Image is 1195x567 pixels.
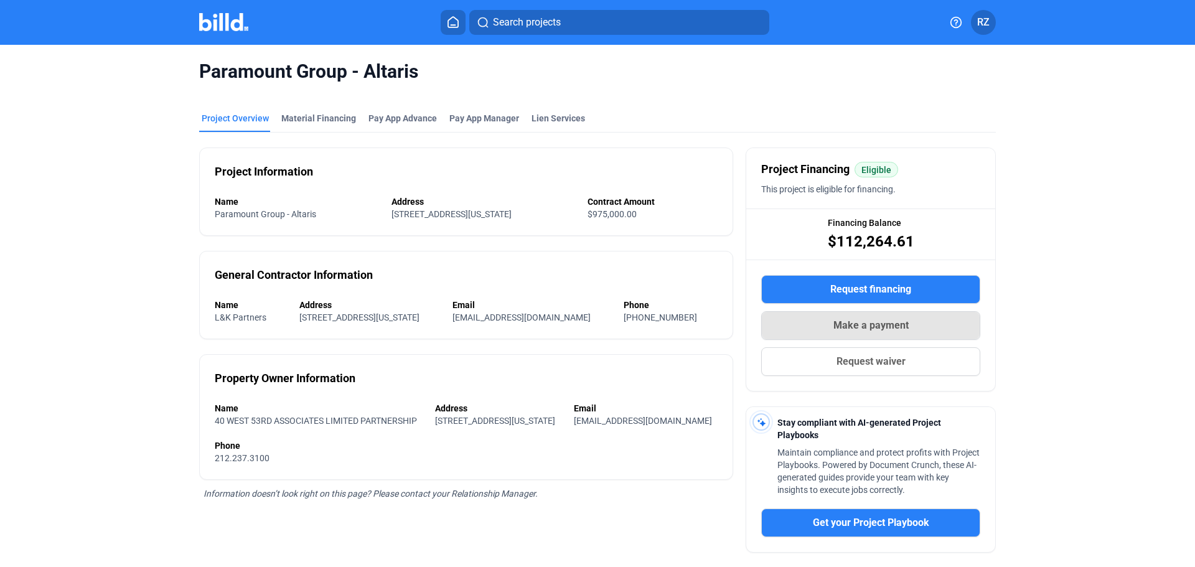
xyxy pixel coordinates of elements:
[830,282,911,297] span: Request financing
[215,439,718,452] div: Phone
[215,163,313,180] div: Project Information
[215,453,269,463] span: 212.237.3100
[215,299,287,311] div: Name
[215,416,417,426] span: 40 WEST 53RD ASSOCIATES LIMITED PARTNERSHIP
[532,112,585,124] div: Lien Services
[977,15,990,30] span: RZ
[215,266,373,284] div: General Contractor Information
[855,162,898,177] mat-chip: Eligible
[215,370,355,387] div: Property Owner Information
[452,312,591,322] span: [EMAIL_ADDRESS][DOMAIN_NAME]
[452,299,611,311] div: Email
[299,312,419,322] span: [STREET_ADDRESS][US_STATE]
[215,402,423,415] div: Name
[813,515,929,530] span: Get your Project Playbook
[624,299,718,311] div: Phone
[204,489,538,499] span: Information doesn’t look right on this page? Please contact your Relationship Manager.
[493,15,561,30] span: Search projects
[469,10,769,35] button: Search projects
[215,209,316,219] span: Paramount Group - Altaris
[971,10,996,35] button: RZ
[574,416,712,426] span: [EMAIL_ADDRESS][DOMAIN_NAME]
[777,448,980,495] span: Maintain compliance and protect profits with Project Playbooks. Powered by Document Crunch, these...
[761,184,896,194] span: This project is eligible for financing.
[624,312,697,322] span: [PHONE_NUMBER]
[449,112,519,124] span: Pay App Manager
[761,311,980,340] button: Make a payment
[588,209,637,219] span: $975,000.00
[435,402,561,415] div: Address
[777,418,941,440] span: Stay compliant with AI-generated Project Playbooks
[761,508,980,537] button: Get your Project Playbook
[368,112,437,124] div: Pay App Advance
[761,347,980,376] button: Request waiver
[833,318,909,333] span: Make a payment
[435,416,555,426] span: [STREET_ADDRESS][US_STATE]
[761,275,980,304] button: Request financing
[281,112,356,124] div: Material Financing
[199,13,248,31] img: Billd Company Logo
[215,195,379,208] div: Name
[574,402,718,415] div: Email
[761,161,850,178] span: Project Financing
[588,195,718,208] div: Contract Amount
[836,354,906,369] span: Request waiver
[299,299,440,311] div: Address
[391,195,574,208] div: Address
[828,217,901,229] span: Financing Balance
[828,232,914,251] span: $112,264.61
[199,60,996,83] span: Paramount Group - Altaris
[391,209,512,219] span: [STREET_ADDRESS][US_STATE]
[215,312,266,322] span: L&K Partners
[202,112,269,124] div: Project Overview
